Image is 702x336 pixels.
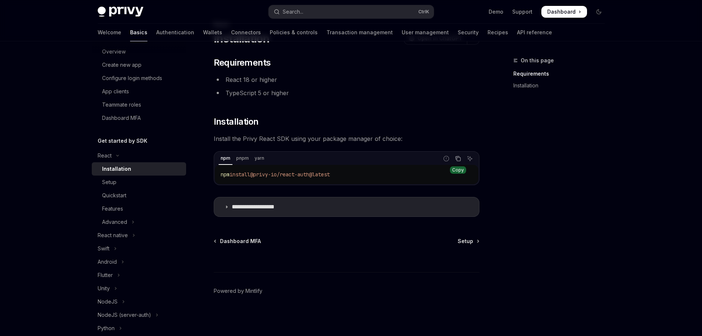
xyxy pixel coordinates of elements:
a: Setup [458,238,479,245]
div: Setup [102,178,116,187]
span: Dashboard MFA [220,238,261,245]
li: React 18 or higher [214,75,479,85]
button: Toggle Unity section [92,282,186,295]
a: Setup [92,176,186,189]
div: React [98,151,112,160]
a: Requirements [513,68,611,80]
button: Toggle dark mode [593,6,605,18]
a: Demo [489,8,503,15]
a: Powered by Mintlify [214,287,262,295]
div: Swift [98,244,109,253]
a: Dashboard [541,6,587,18]
button: Toggle React section [92,149,186,162]
a: Features [92,202,186,215]
div: React native [98,231,128,240]
div: App clients [102,87,129,96]
button: Toggle Flutter section [92,269,186,282]
div: Unity [98,284,110,293]
div: Python [98,324,115,333]
button: Toggle Python section [92,322,186,335]
a: Support [512,8,532,15]
a: Transaction management [326,24,393,41]
div: Features [102,204,123,213]
li: TypeScript 5 or higher [214,88,479,98]
div: NodeJS [98,297,118,306]
a: Connectors [231,24,261,41]
button: Toggle React native section [92,229,186,242]
button: Copy the contents from the code block [453,154,463,163]
a: Configure login methods [92,72,186,85]
div: Copy [450,166,466,174]
a: Teammate roles [92,98,186,111]
button: Open search [269,5,434,18]
h5: Get started by SDK [98,136,147,145]
div: Dashboard MFA [102,114,141,122]
span: On this page [521,56,554,65]
a: API reference [517,24,552,41]
a: Dashboard MFA [92,111,186,125]
span: Install the Privy React SDK using your package manager of choice: [214,134,479,144]
a: Security [458,24,479,41]
span: @privy-io/react-auth@latest [250,171,330,178]
div: Advanced [102,218,127,226]
div: Create new app [102,60,142,69]
a: Basics [130,24,147,41]
div: Installation [102,164,131,173]
a: User management [402,24,449,41]
div: Android [98,257,117,266]
a: Wallets [203,24,222,41]
div: Quickstart [102,191,126,200]
div: Configure login methods [102,74,162,83]
div: NodeJS (server-auth) [98,311,151,319]
a: Dashboard MFA [214,238,261,245]
a: Authentication [156,24,194,41]
button: Toggle Swift section [92,242,186,255]
a: App clients [92,85,186,98]
span: Installation [214,116,259,128]
button: Toggle Advanced section [92,215,186,229]
div: Search... [283,7,303,16]
div: Flutter [98,271,113,280]
button: Report incorrect code [441,154,451,163]
div: yarn [252,154,266,163]
a: Create new app [92,58,186,72]
button: Toggle NodeJS section [92,295,186,308]
button: Toggle Android section [92,255,186,269]
span: Requirements [214,57,271,69]
a: Installation [92,162,186,176]
span: Setup [458,238,473,245]
a: Installation [513,80,611,91]
button: Ask AI [465,154,475,163]
a: Quickstart [92,189,186,202]
div: Teammate roles [102,100,141,109]
span: install [230,171,250,178]
span: npm [221,171,230,178]
div: pnpm [234,154,251,163]
a: Recipes [488,24,508,41]
button: Toggle NodeJS (server-auth) section [92,308,186,322]
a: Policies & controls [270,24,318,41]
div: npm [219,154,233,163]
span: Dashboard [547,8,576,15]
span: Ctrl K [418,9,429,15]
a: Welcome [98,24,121,41]
img: dark logo [98,7,143,17]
